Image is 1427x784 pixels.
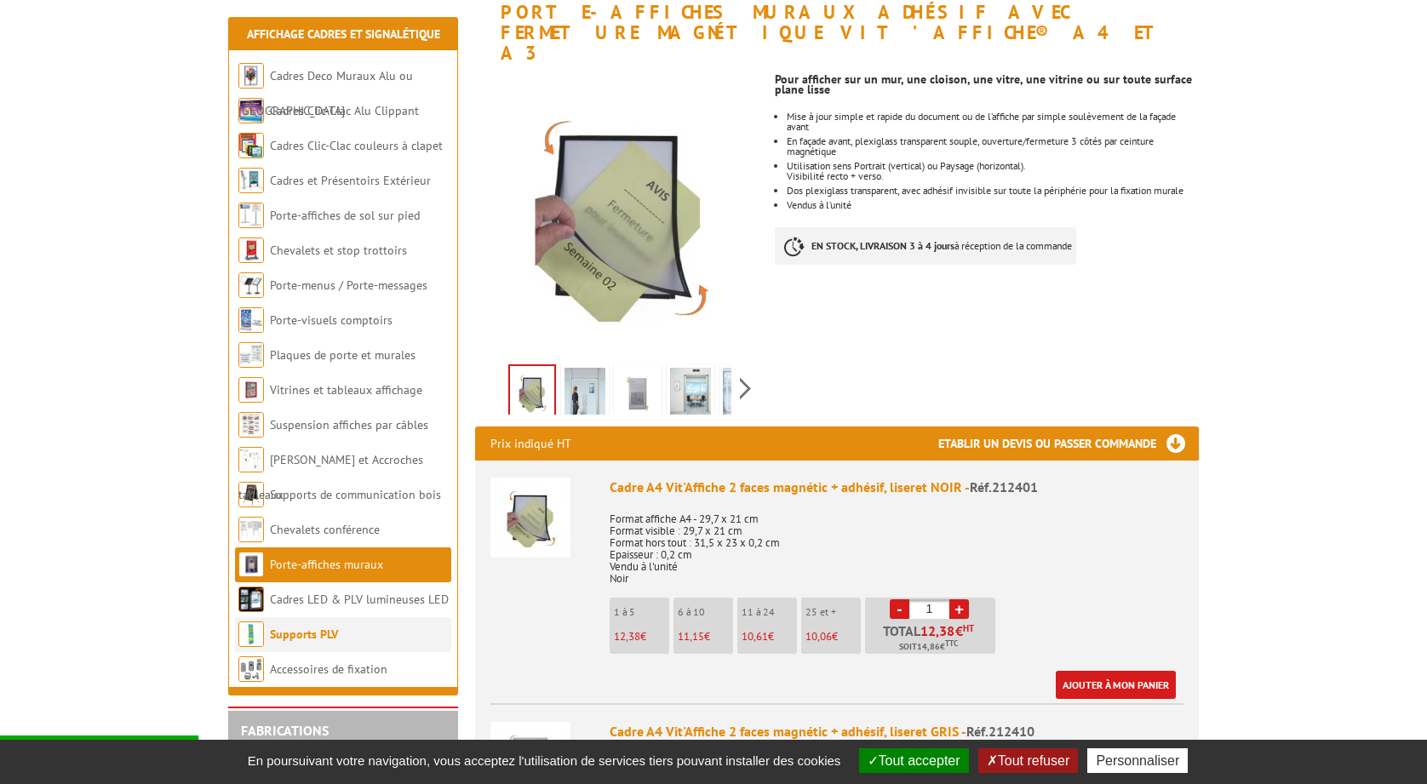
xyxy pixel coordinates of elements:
[949,599,969,619] a: +
[238,63,264,89] img: Cadres Deco Muraux Alu ou Bois
[270,592,449,607] a: Cadres LED & PLV lumineuses LED
[787,171,1199,181] div: Visibilité recto + verso.
[270,278,427,293] a: Porte-menus / Porte-messages
[238,203,264,228] img: Porte-affiches de sol sur pied
[238,272,264,298] img: Porte-menus / Porte-messages
[238,452,423,502] a: [PERSON_NAME] et Accroches tableaux
[270,312,393,328] a: Porte-visuels comptoirs
[805,606,861,618] p: 25 et +
[610,722,1183,741] div: Cadre A4 Vit'Affiche 2 faces magnétic + adhésif, liseret GRIS -
[917,640,940,654] span: 14,86
[614,629,640,644] span: 12,38
[270,138,443,153] a: Cadres Clic-Clac couleurs à clapet
[899,640,958,654] span: Soit €
[564,368,605,421] img: porte_visuels_muraux_212401_mise_en_scene.jpg
[617,368,658,421] img: cadre_a4_2_faces_magnetic_adhesif_liseret_gris_212410-_1_.jpg
[742,606,797,618] p: 11 à 24
[978,748,1078,773] button: Tout refuser
[890,599,909,619] a: -
[238,587,264,612] img: Cadres LED & PLV lumineuses LED
[490,478,570,558] img: Cadre A4 Vit'Affiche 2 faces magnétic + adhésif, liseret NOIR
[238,517,264,542] img: Chevalets conférence
[270,347,415,363] a: Plaques de porte et murales
[970,478,1038,495] span: Réf.212401
[238,307,264,333] img: Porte-visuels comptoirs
[955,624,963,638] span: €
[238,552,264,577] img: Porte-affiches muraux
[678,631,733,643] p: €
[963,622,974,634] sup: HT
[737,375,754,403] span: Next
[811,239,954,252] strong: EN STOCK, LIVRAISON 3 à 4 jours
[239,753,850,768] span: En poursuivant votre navigation, vous acceptez l'utilisation de services tiers pouvant installer ...
[945,638,958,648] sup: TTC
[787,200,1199,210] li: Vendus à l’unité
[270,661,387,677] a: Accessoires de fixation
[1056,671,1176,699] a: Ajouter à mon panier
[510,366,554,419] img: cadre_a4_2_faces_magnetic_adhesif_liseret_noir_212401.jpg
[742,631,797,643] p: €
[805,629,832,644] span: 10,06
[805,631,861,643] p: €
[869,624,995,654] p: Total
[787,186,1199,196] li: Dos plexiglass transparent, avec adhésif invisible sur toute la périphérie pour la fixation murale
[787,136,1199,157] li: En façade avant, plexiglass transparent souple, ouverture/fermeture 3 côtés par ceinture magnétique
[1087,748,1188,773] button: Personnaliser (fenêtre modale)
[920,624,955,638] span: 12,38
[490,426,571,461] p: Prix indiqué HT
[775,227,1076,265] p: à réception de la commande
[610,478,1183,497] div: Cadre A4 Vit'Affiche 2 faces magnétic + adhésif, liseret NOIR -
[859,748,969,773] button: Tout accepter
[238,412,264,438] img: Suspension affiches par câbles
[723,368,764,421] img: porte_visuels_muraux_212401_mise_en_scene_5.jpg
[247,26,440,42] a: Affichage Cadres et Signalétique
[270,173,431,188] a: Cadres et Présentoirs Extérieur
[787,112,1199,132] li: Mise à jour simple et rapide du document ou de l’affiche par simple soulèvement de la façade avant
[270,382,422,398] a: Vitrines et tableaux affichage
[238,447,264,472] img: Cimaises et Accroches tableaux
[938,426,1199,461] h3: Etablir un devis ou passer commande
[614,631,669,643] p: €
[475,72,762,359] img: cadre_a4_2_faces_magnetic_adhesif_liseret_noir_212401.jpg
[270,522,380,537] a: Chevalets conférence
[787,161,1199,181] li: Utilisation sens Portrait (vertical) ou Paysage (horizontal).
[238,68,413,118] a: Cadres Deco Muraux Alu ou [GEOGRAPHIC_DATA]
[670,368,711,421] img: porte_visuels_muraux_212401_mise_en_scene_4.jpg
[270,103,419,118] a: Cadres Clic-Clac Alu Clippant
[610,501,1183,585] p: Format affiche A4 - 29,7 x 21 cm Format visible : 29,7 x 21 cm Format hors tout : 31,5 x 23 x 0,2...
[238,168,264,193] img: Cadres et Présentoirs Extérieur
[270,208,420,223] a: Porte-affiches de sol sur pied
[678,629,704,644] span: 11,15
[614,606,669,618] p: 1 à 5
[238,237,264,263] img: Chevalets et stop trottoirs
[742,629,768,644] span: 10,61
[238,621,264,647] img: Supports PLV
[270,487,441,502] a: Supports de communication bois
[238,342,264,368] img: Plaques de porte et murales
[270,243,407,258] a: Chevalets et stop trottoirs
[966,723,1034,740] span: Réf.212410
[270,417,428,432] a: Suspension affiches par câbles
[238,133,264,158] img: Cadres Clic-Clac couleurs à clapet
[241,722,329,754] a: FABRICATIONS"Sur Mesure"
[270,627,338,642] a: Supports PLV
[678,606,733,618] p: 6 à 10
[238,656,264,682] img: Accessoires de fixation
[270,557,383,572] a: Porte-affiches muraux
[775,74,1199,94] div: Pour afficher sur un mur, une cloison, une vitre, une vitrine ou sur toute surface plane lisse
[238,377,264,403] img: Vitrines et tableaux affichage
